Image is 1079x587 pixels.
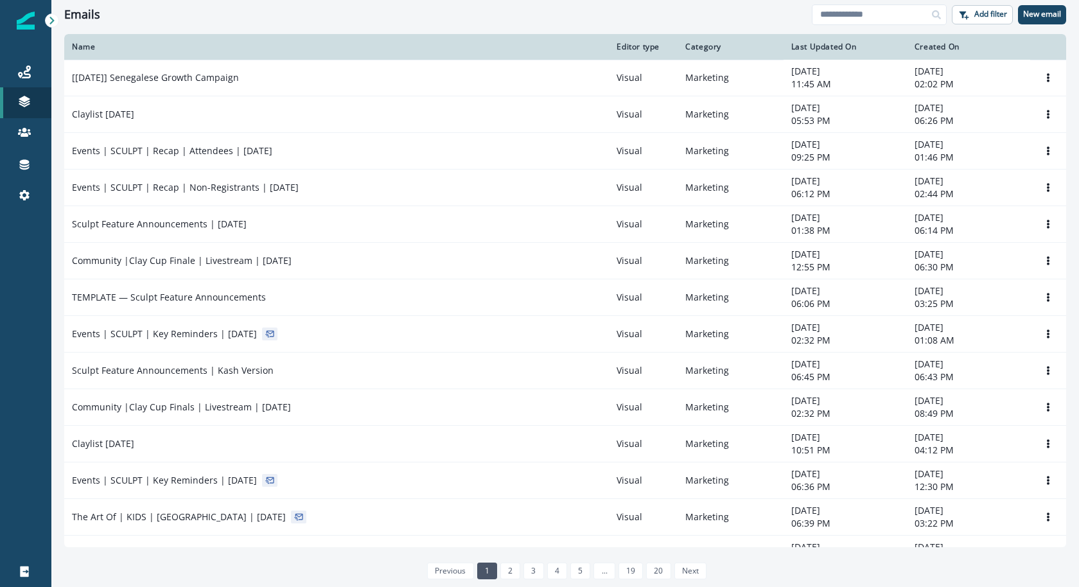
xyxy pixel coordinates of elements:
[547,563,567,579] a: Page 4
[17,12,35,30] img: Inflection
[791,151,899,164] p: 09:25 PM
[1038,288,1058,307] button: Options
[915,541,1022,554] p: [DATE]
[609,536,678,572] td: Visual
[609,426,678,462] td: Visual
[915,297,1022,310] p: 03:25 PM
[477,563,497,579] a: Page 1 is your current page
[678,243,783,279] td: Marketing
[72,108,134,121] p: Claylist [DATE]
[791,504,899,517] p: [DATE]
[915,42,1022,52] div: Created On
[791,175,899,188] p: [DATE]
[791,42,899,52] div: Last Updated On
[64,462,1066,499] a: Events | SCULPT | Key Reminders | [DATE]VisualMarketing[DATE]06:36 PM[DATE]12:30 PMOptions
[500,563,520,579] a: Page 2
[685,42,775,52] div: Category
[915,65,1022,78] p: [DATE]
[915,444,1022,457] p: 04:12 PM
[64,316,1066,353] a: Events | SCULPT | Key Reminders | [DATE]VisualMarketing[DATE]02:32 PM[DATE]01:08 AMOptions
[915,285,1022,297] p: [DATE]
[72,474,257,487] p: Events | SCULPT | Key Reminders | [DATE]
[791,138,899,151] p: [DATE]
[64,8,100,22] h1: Emails
[609,316,678,353] td: Visual
[523,563,543,579] a: Page 3
[791,468,899,480] p: [DATE]
[915,480,1022,493] p: 12:30 PM
[678,206,783,243] td: Marketing
[1038,141,1058,161] button: Options
[791,261,899,274] p: 12:55 PM
[791,224,899,237] p: 01:38 PM
[593,563,615,579] a: Jump forward
[952,5,1013,24] button: Add filter
[678,316,783,353] td: Marketing
[791,407,899,420] p: 02:32 PM
[791,321,899,334] p: [DATE]
[1038,471,1058,490] button: Options
[791,334,899,347] p: 02:32 PM
[1038,361,1058,380] button: Options
[1023,10,1061,19] p: New email
[678,279,783,316] td: Marketing
[64,426,1066,462] a: Claylist [DATE]VisualMarketing[DATE]10:51 PM[DATE]04:12 PMOptions
[915,371,1022,383] p: 06:43 PM
[72,511,286,523] p: The Art Of | KIDS | [GEOGRAPHIC_DATA] | [DATE]
[424,563,706,579] ul: Pagination
[915,358,1022,371] p: [DATE]
[791,480,899,493] p: 06:36 PM
[1038,507,1058,527] button: Options
[678,389,783,426] td: Marketing
[791,188,899,200] p: 06:12 PM
[791,211,899,224] p: [DATE]
[1038,544,1058,563] button: Options
[791,114,899,127] p: 05:53 PM
[609,133,678,170] td: Visual
[1038,434,1058,453] button: Options
[915,431,1022,444] p: [DATE]
[915,334,1022,347] p: 01:08 AM
[1018,5,1066,24] button: New email
[570,563,590,579] a: Page 5
[915,224,1022,237] p: 06:14 PM
[974,10,1007,19] p: Add filter
[609,60,678,96] td: Visual
[678,353,783,389] td: Marketing
[678,462,783,499] td: Marketing
[1038,251,1058,270] button: Options
[915,138,1022,151] p: [DATE]
[72,181,299,194] p: Events | SCULPT | Recap | Non-Registrants | [DATE]
[64,96,1066,133] a: Claylist [DATE]VisualMarketing[DATE]05:53 PM[DATE]06:26 PMOptions
[609,462,678,499] td: Visual
[609,96,678,133] td: Visual
[678,170,783,206] td: Marketing
[72,437,134,450] p: Claylist [DATE]
[791,297,899,310] p: 06:06 PM
[915,468,1022,480] p: [DATE]
[678,96,783,133] td: Marketing
[678,133,783,170] td: Marketing
[915,211,1022,224] p: [DATE]
[678,60,783,96] td: Marketing
[609,243,678,279] td: Visual
[791,358,899,371] p: [DATE]
[617,42,670,52] div: Editor type
[646,563,671,579] a: Page 20
[1038,68,1058,87] button: Options
[915,101,1022,114] p: [DATE]
[72,71,239,84] p: [[DATE]] Senegalese Growth Campaign
[64,243,1066,279] a: Community |Clay Cup Finale | Livestream | [DATE]VisualMarketing[DATE]12:55 PM[DATE]06:30 PMOptions
[1038,215,1058,234] button: Options
[915,114,1022,127] p: 06:26 PM
[609,279,678,316] td: Visual
[791,371,899,383] p: 06:45 PM
[72,401,291,414] p: Community |Clay Cup Finals | Livestream | [DATE]
[64,60,1066,96] a: [[DATE]] Senegalese Growth CampaignVisualMarketing[DATE]11:45 AM[DATE]02:02 PMOptions
[791,248,899,261] p: [DATE]
[64,499,1066,536] a: The Art Of | KIDS | [GEOGRAPHIC_DATA] | [DATE]VisualMarketing[DATE]06:39 PM[DATE]03:22 PMOptions
[915,407,1022,420] p: 08:49 PM
[915,321,1022,334] p: [DATE]
[915,78,1022,91] p: 02:02 PM
[64,353,1066,389] a: Sculpt Feature Announcements | Kash VersionVisualMarketing[DATE]06:45 PM[DATE]06:43 PMOptions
